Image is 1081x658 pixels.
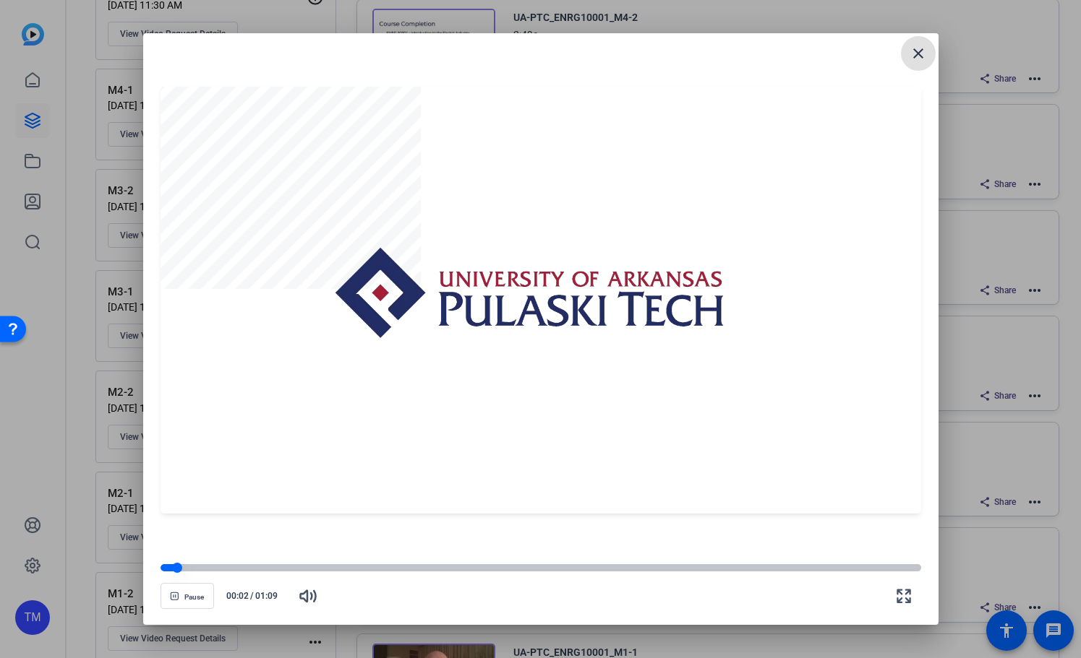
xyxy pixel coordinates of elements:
[220,589,249,602] span: 00:02
[161,583,214,609] button: Pause
[886,579,921,613] button: Fullscreen
[255,589,285,602] span: 01:09
[184,593,204,602] span: Pause
[910,45,927,62] mat-icon: close
[220,589,285,602] div: /
[291,579,325,613] button: Mute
